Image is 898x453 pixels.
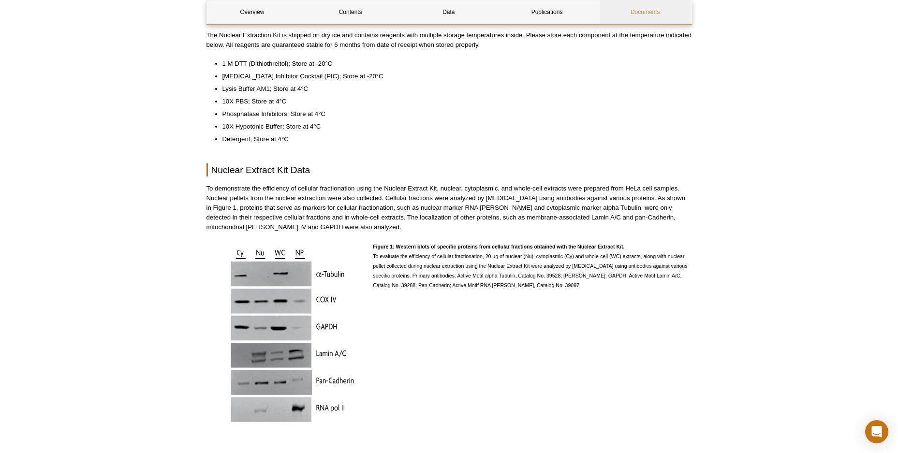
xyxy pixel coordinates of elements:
img: Western blots of specific proteins from cellular fractions obtained with the Nuclear Extract Kit. [209,242,363,435]
p: The Nuclear Extraction Kit is shipped on dry ice and contains reagents with multiple storage temp... [206,30,692,50]
li: Detergent; Store at 4°C [222,134,682,144]
a: Data [403,0,494,24]
span: To evaluate the efficiency of cellular fractionation, 20 μg of nuclear (Nu), cytoplasmic (Cy) and... [373,244,687,288]
li: [MEDICAL_DATA] Inhibitor Cocktail (PIC); Store at -20°C [222,72,682,81]
h2: Nuclear Extract Kit Data [206,163,692,176]
a: Publications [501,0,592,24]
li: Phosphatase Inhibitors; Store at 4°C [222,109,682,119]
p: To demonstrate the efficiency of cellular fractionation using the Nuclear Extract Kit, nuclear, c... [206,184,692,232]
li: 10X Hypotonic Buffer; Store at 4°C [222,122,682,132]
li: 1 M DTT (Dithiothreitol); Store at -20°C [222,59,682,69]
a: Overview [207,0,298,24]
a: Contents [305,0,396,24]
li: 10X PBS; Store at 4°C [222,97,682,106]
li: Lysis Buffer AM1; Store at 4°C [222,84,682,94]
div: Open Intercom Messenger [865,420,888,443]
a: Documents [600,0,691,24]
strong: Figure 1: Western blots of specific proteins from cellular fractions obtained with the Nuclear Ex... [373,244,624,249]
